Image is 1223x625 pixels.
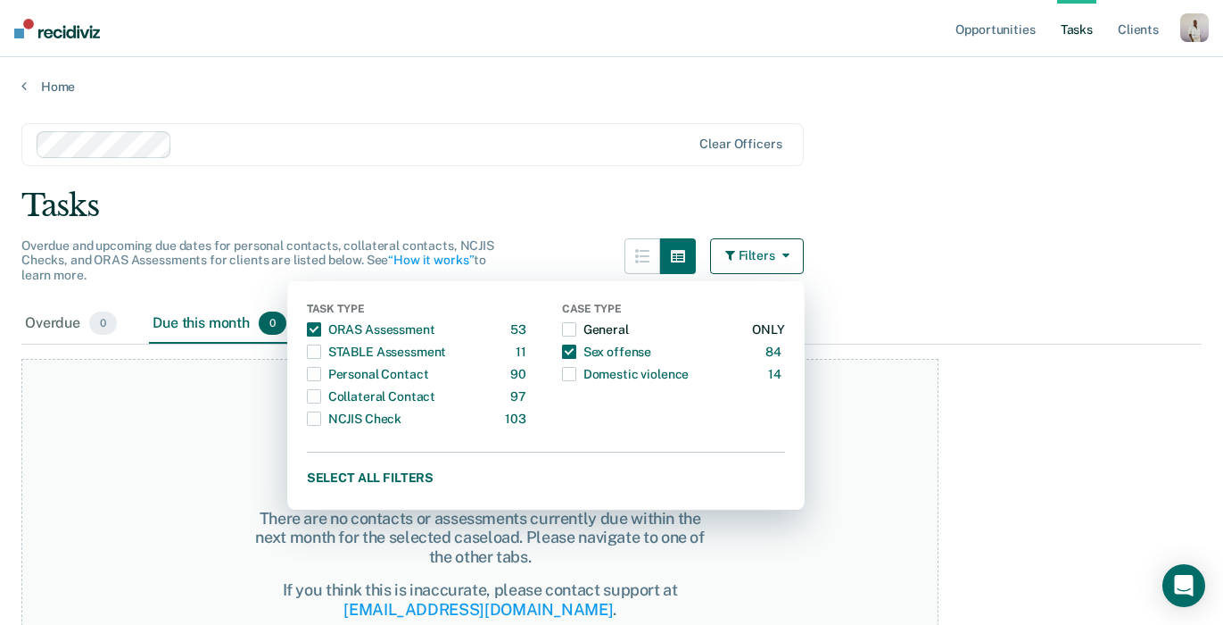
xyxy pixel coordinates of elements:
[14,19,100,38] img: Recidiviz
[307,315,435,344] div: ORAS Assessment
[21,304,120,344] div: Overdue0
[307,404,401,433] div: NCJIS Check
[562,315,629,344] div: General
[21,187,1202,224] div: Tasks
[21,79,1202,95] a: Home
[505,404,530,433] div: 103
[562,360,690,388] div: Domestic violence
[307,337,447,366] div: STABLE Assessment
[562,303,785,319] div: Case Type
[752,315,784,344] div: ONLY
[388,253,474,267] a: “How it works”
[1162,564,1205,607] div: Open Intercom Messenger
[149,304,290,344] div: Due this month0
[510,360,530,388] div: 90
[252,580,709,619] div: If you think this is inaccurate, please contact support at .
[768,360,785,388] div: 14
[510,382,530,411] div: 97
[343,600,613,619] a: [EMAIL_ADDRESS][DOMAIN_NAME]
[21,238,494,283] span: Overdue and upcoming due dates for personal contacts, collateral contacts, NCJIS Checks, and ORAS...
[765,337,785,366] div: 84
[510,315,530,344] div: 53
[89,312,117,335] span: 0
[710,238,805,274] button: Filters
[307,303,530,319] div: Task Type
[307,467,785,489] button: Select all filters
[516,337,530,366] div: 11
[307,360,429,388] div: Personal Contact
[252,509,709,567] div: There are no contacts or assessments currently due within the next month for the selected caseloa...
[259,312,286,335] span: 0
[562,337,651,366] div: Sex offense
[307,382,435,411] div: Collateral Contact
[699,137,781,152] div: Clear officers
